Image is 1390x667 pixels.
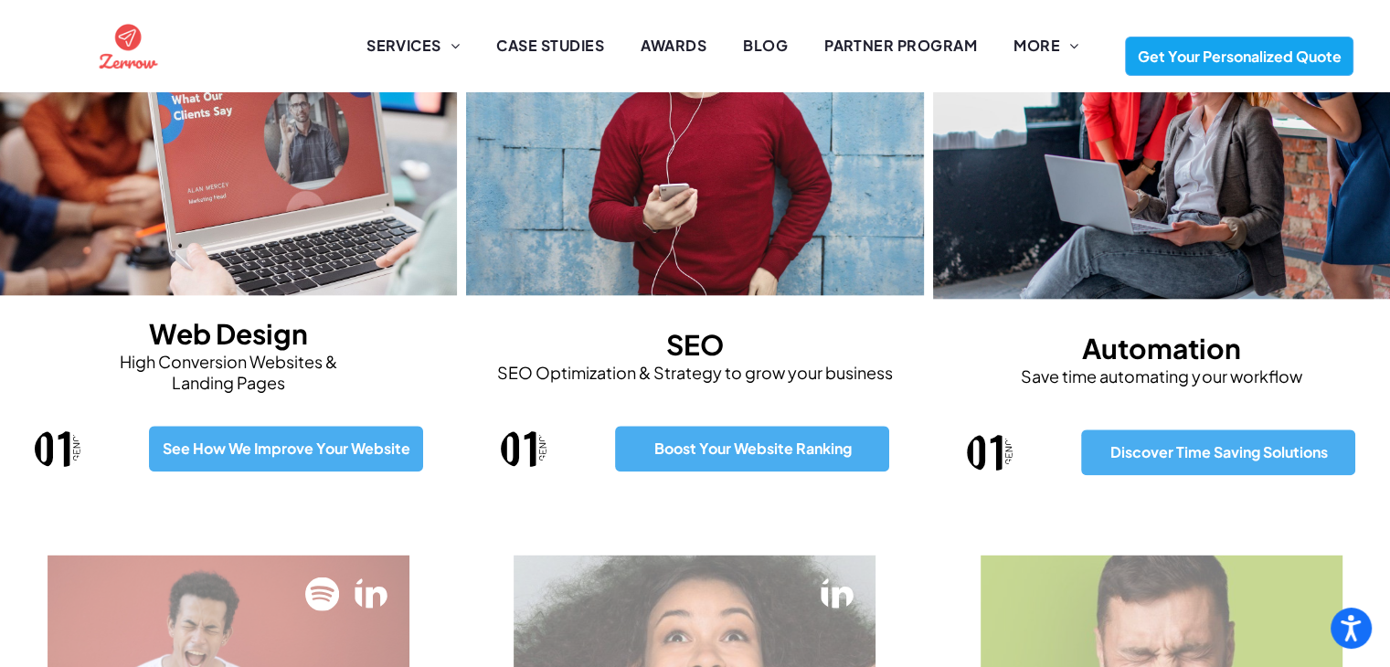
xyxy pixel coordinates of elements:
[1131,37,1348,75] span: Get Your Personalized Quote
[96,14,161,79] img: the logo for zernow is a red circle with an airplane in it ., SEO agency, website designer for no...
[622,35,725,57] a: AWARDS
[149,316,308,351] span: Web Design
[149,426,423,471] a: See How We Improve Your Website
[501,430,546,467] img: the logo for the agency 01 is black and white ., website accessibility help Edmonton, website des...
[615,426,889,471] a: Boost Your Website Ranking
[348,35,478,57] a: SERVICES
[354,577,387,593] a: Web Design | Grow Your Brand with Professional Website Design
[35,430,80,467] img: the logo for the agency 01 is black and white ., website accessibility help Edmonton, SEO agency
[120,351,337,372] span: High Conversion Websites &
[725,35,806,57] a: BLOG
[478,35,622,57] a: CASE STUDIES
[648,429,858,467] span: Boost Your Website Ranking
[354,577,387,608] img: a white background with a few lines on it, automation, website designer for nonprofits
[172,372,285,393] span: Landing Pages
[1082,331,1241,365] span: Automation
[501,430,546,451] a: Web Design | Grow Your Brand with Professional Website Design
[821,577,854,593] a: Web Design | Grow Your Brand with Professional Website Design
[1104,433,1334,471] span: Discover Time Saving Solutions
[806,35,995,57] a: PARTNER PROGRAM
[967,434,1013,471] img: the logo for the agency 01 is black and white ., automation, website design
[96,16,161,37] a: Web Design | Grow Your Brand with Professional Website Design
[305,577,339,593] a: Web Design | Grow Your Brand with Professional Website Design
[1081,429,1355,475] a: Discover Time Saving Solutions
[156,429,417,467] span: See How We Improve Your Website
[1125,37,1353,76] a: Get Your Personalized Quote
[305,577,339,610] img: a white background with a few lines on it, automation, SEO agency
[1021,365,1301,386] span: Save time automating your workflow
[967,434,1013,455] a: Web Design | Grow Your Brand with Professional Website Design
[497,362,893,383] span: SEO Optimization & Strategy to grow your business
[821,577,854,608] img: a white background with a few lines on it, website accessibility help Edmonton, web design
[995,35,1097,57] a: MORE
[666,327,724,362] span: SEO
[35,430,80,451] a: Web Design | Grow Your Brand with Professional Website Design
